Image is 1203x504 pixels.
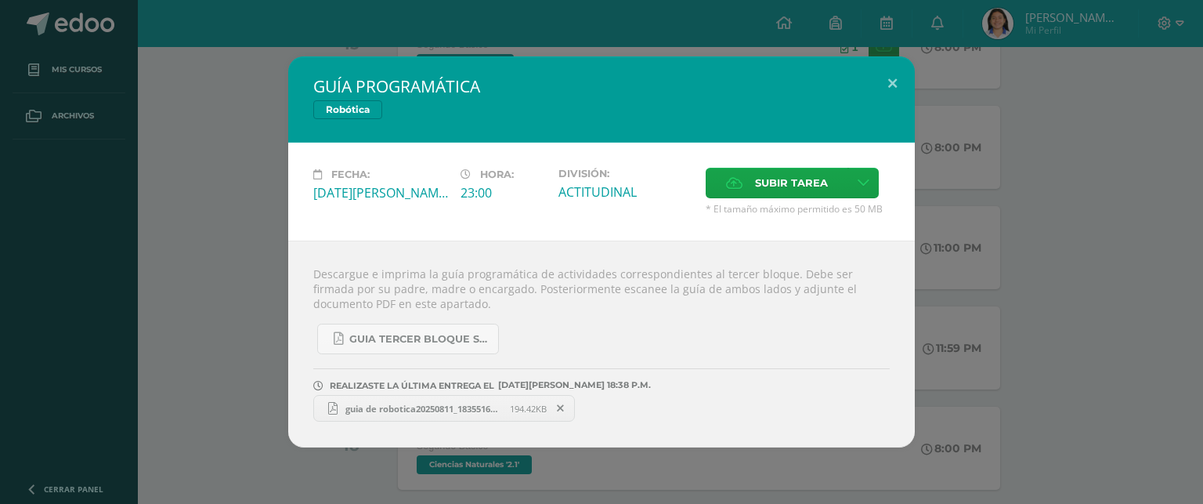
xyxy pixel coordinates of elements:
div: Descargue e imprima la guía programática de actividades correspondientes al tercer bloque. Debe s... [288,241,915,448]
span: 194.42KB [510,403,547,415]
span: Remover entrega [547,400,574,417]
span: GUIA TERCER BLOQUE SEGUNDO BÁSICO.pdf [349,333,490,346]
h2: GUÍA PROGRAMÁTICA [313,75,890,97]
label: División: [558,168,693,179]
span: REALIZASTE LA ÚLTIMA ENTREGA EL [330,380,494,391]
span: Fecha: [331,169,370,180]
span: Subir tarea [755,169,828,198]
div: 23:00 [461,184,546,201]
span: Hora: [480,169,514,180]
div: ACTITUDINAL [558,183,693,201]
a: GUIA TERCER BLOQUE SEGUNDO BÁSICO.pdf [317,324,499,354]
span: * El tamaño máximo permitido es 50 MB [706,202,890,216]
button: Close (Esc) [870,56,915,110]
a: guia de robotica20250811_18355161.pdf 194.42KB [313,395,575,422]
div: [DATE][PERSON_NAME] [313,184,448,201]
span: Robótica [313,100,382,119]
span: guia de robotica20250811_18355161.pdf [338,403,510,415]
